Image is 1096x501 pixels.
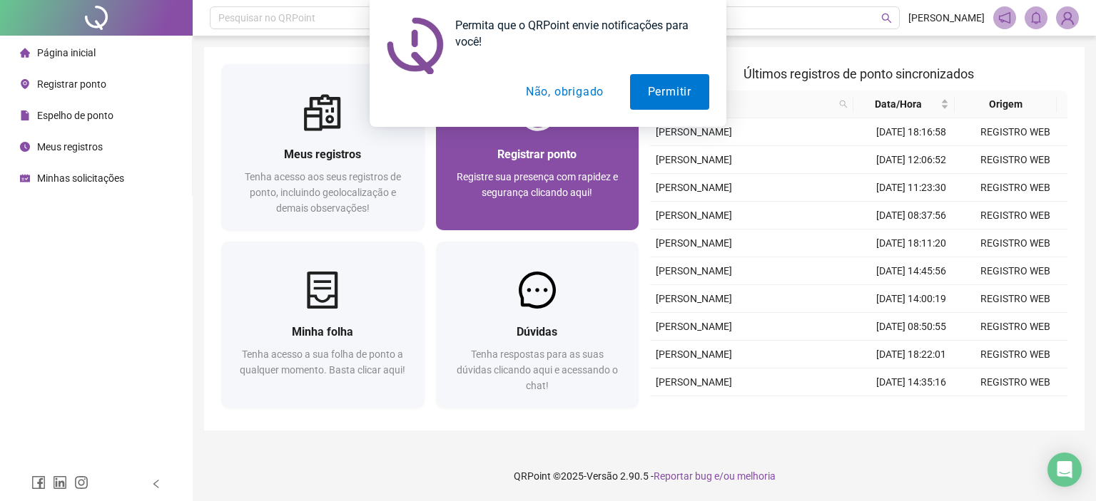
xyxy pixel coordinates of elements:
[963,118,1067,146] td: REGISTRO WEB
[656,182,732,193] span: [PERSON_NAME]
[457,171,618,198] span: Registre sua presença com rapidez e segurança clicando aqui!
[859,229,963,257] td: [DATE] 18:11:20
[656,348,732,360] span: [PERSON_NAME]
[859,285,963,313] td: [DATE] 14:00:19
[654,470,776,482] span: Reportar bug e/ou melhoria
[587,470,618,482] span: Versão
[240,348,405,376] span: Tenha acesso a sua folha de ponto a qualquer momento. Basta clicar aqui!
[963,146,1067,174] td: REGISTRO WEB
[656,237,732,249] span: [PERSON_NAME]
[963,285,1067,313] td: REGISTRO WEB
[20,173,30,183] span: schedule
[963,341,1067,368] td: REGISTRO WEB
[37,141,103,153] span: Meus registros
[74,475,88,490] span: instagram
[517,325,557,339] span: Dúvidas
[859,396,963,424] td: [DATE] 13:43:18
[37,172,124,184] span: Minhas solicitações
[53,475,67,490] span: linkedin
[151,479,161,489] span: left
[656,376,732,388] span: [PERSON_NAME]
[284,148,361,161] span: Meus registros
[963,257,1067,285] td: REGISTRO WEB
[1047,453,1082,487] div: Open Intercom Messenger
[859,257,963,285] td: [DATE] 14:45:56
[859,368,963,396] td: [DATE] 14:35:16
[292,325,353,339] span: Minha folha
[656,265,732,277] span: [PERSON_NAME]
[221,242,425,408] a: Minha folhaTenha acesso a sua folha de ponto a qualquer momento. Basta clicar aqui!
[963,229,1067,257] td: REGISTRO WEB
[963,396,1067,424] td: REGISTRO WEB
[963,368,1067,396] td: REGISTRO WEB
[656,126,732,138] span: [PERSON_NAME]
[656,154,732,165] span: [PERSON_NAME]
[444,17,709,50] div: Permita que o QRPoint envie notificações para você!
[387,17,444,74] img: notification icon
[457,348,618,391] span: Tenha respostas para as suas dúvidas clicando aqui e acessando o chat!
[497,148,577,161] span: Registrar ponto
[508,74,621,110] button: Não, obrigado
[963,202,1067,229] td: REGISTRO WEB
[963,174,1067,202] td: REGISTRO WEB
[436,64,639,230] a: Registrar pontoRegistre sua presença com rapidez e segurança clicando aqui!
[859,202,963,229] td: [DATE] 08:37:56
[245,171,401,214] span: Tenha acesso aos seus registros de ponto, incluindo geolocalização e demais observações!
[859,146,963,174] td: [DATE] 12:06:52
[436,242,639,408] a: DúvidasTenha respostas para as suas dúvidas clicando aqui e acessando o chat!
[193,451,1096,501] footer: QRPoint © 2025 - 2.90.5 -
[859,313,963,341] td: [DATE] 08:50:55
[656,210,732,221] span: [PERSON_NAME]
[656,293,732,304] span: [PERSON_NAME]
[630,74,709,110] button: Permitir
[963,313,1067,341] td: REGISTRO WEB
[20,142,30,152] span: clock-circle
[221,64,425,230] a: Meus registrosTenha acesso aos seus registros de ponto, incluindo geolocalização e demais observa...
[859,174,963,202] td: [DATE] 11:23:30
[31,475,46,490] span: facebook
[656,321,732,332] span: [PERSON_NAME]
[859,118,963,146] td: [DATE] 18:16:58
[859,341,963,368] td: [DATE] 18:22:01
